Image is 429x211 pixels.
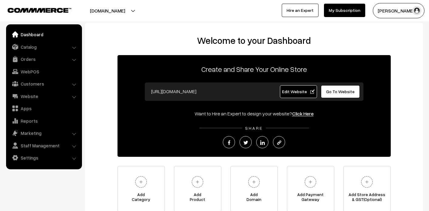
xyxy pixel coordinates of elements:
[117,110,391,117] div: Want to Hire an Expert to design your website?
[324,4,365,17] a: My Subscription
[344,192,390,204] span: Add Store Address & GST(Optional)
[242,125,266,131] span: SHARE
[246,174,262,190] img: plus.svg
[117,64,391,75] p: Create and Share Your Online Store
[8,6,61,13] a: COMMMERCE
[8,8,71,12] img: COMMMERCE
[174,192,221,204] span: Add Product
[8,103,80,114] a: Apps
[189,174,206,190] img: plus.svg
[321,85,360,98] a: Go To Website
[287,192,334,204] span: Add Payment Gateway
[8,115,80,126] a: Reports
[326,89,355,94] span: Go To Website
[412,6,421,15] img: user
[280,85,317,98] a: Edit Website
[8,78,80,89] a: Customers
[8,152,80,163] a: Settings
[69,3,146,18] button: [DOMAIN_NAME]
[292,111,314,117] a: Click Here
[302,174,319,190] img: plus.svg
[8,54,80,65] a: Orders
[282,89,315,94] span: Edit Website
[373,3,424,18] button: [PERSON_NAME]…
[8,91,80,102] a: Website
[8,66,80,77] a: WebPOS
[118,192,165,204] span: Add Category
[91,35,417,46] h2: Welcome to your Dashboard
[231,192,277,204] span: Add Domain
[8,41,80,52] a: Catalog
[8,128,80,139] a: Marketing
[8,140,80,151] a: Staff Management
[8,29,80,40] a: Dashboard
[359,174,375,190] img: plus.svg
[282,4,318,17] a: Hire an Expert
[133,174,149,190] img: plus.svg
